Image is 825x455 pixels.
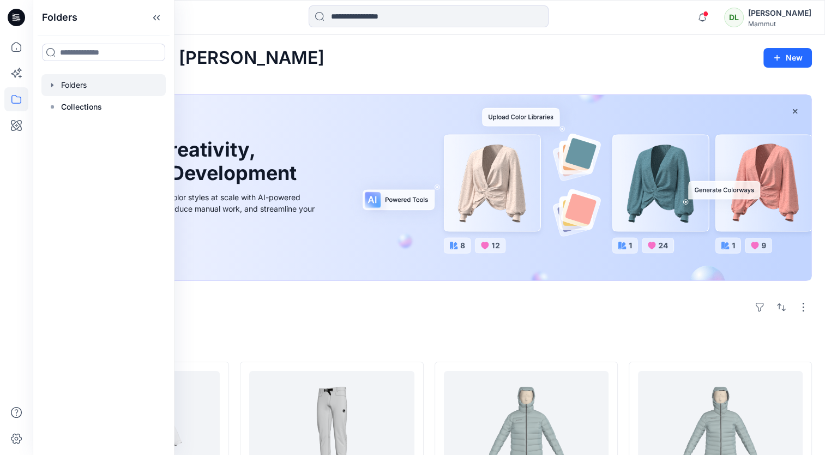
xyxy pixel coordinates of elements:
h1: Unleash Creativity, Speed Up Development [73,138,302,185]
div: [PERSON_NAME] [748,7,811,20]
button: New [763,48,812,68]
div: Explore ideas faster and recolor styles at scale with AI-powered tools that boost creativity, red... [73,191,318,226]
a: Discover more [73,239,318,261]
h4: Styles [46,338,812,351]
h2: Welcome back, [PERSON_NAME] [46,48,324,68]
p: Collections [61,100,102,113]
div: Mammut [748,20,811,28]
div: DL [724,8,744,27]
